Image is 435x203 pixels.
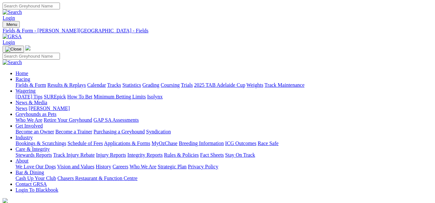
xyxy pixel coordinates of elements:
div: Get Involved [16,129,432,135]
a: Track Injury Rebate [53,152,95,158]
a: Careers [112,164,128,169]
a: Results & Replays [47,82,86,88]
a: Trials [181,82,193,88]
a: Injury Reports [96,152,126,158]
a: Schedule of Fees [67,141,103,146]
a: Strategic Plan [158,164,187,169]
a: Privacy Policy [188,164,218,169]
a: Purchasing a Greyhound [94,129,145,134]
a: Fields & Form [16,82,46,88]
button: Toggle navigation [3,46,24,53]
a: Wagering [16,88,36,94]
a: Stewards Reports [16,152,52,158]
a: Race Safe [258,141,278,146]
a: How To Bet [67,94,93,99]
a: MyOzChase [152,141,177,146]
a: Login [3,39,15,45]
a: Weights [246,82,263,88]
a: Fact Sheets [200,152,224,158]
a: Vision and Values [57,164,94,169]
a: Contact GRSA [16,181,47,187]
a: Applications & Forms [104,141,150,146]
a: About [16,158,29,164]
a: History [96,164,111,169]
a: ICG Outcomes [225,141,256,146]
a: Login [3,15,15,21]
a: Isolynx [147,94,163,99]
a: Who We Are [16,117,42,123]
a: News [16,106,27,111]
img: Search [3,60,22,65]
div: Greyhounds as Pets [16,117,432,123]
div: About [16,164,432,170]
img: GRSA [3,34,22,39]
a: Integrity Reports [127,152,163,158]
input: Search [3,3,60,9]
a: Become a Trainer [55,129,92,134]
a: SUREpick [44,94,66,99]
a: Bookings & Scratchings [16,141,66,146]
a: Syndication [146,129,171,134]
a: 2025 TAB Adelaide Cup [194,82,245,88]
a: [PERSON_NAME] [29,106,70,111]
a: Become an Owner [16,129,54,134]
a: Login To Blackbook [16,187,58,193]
span: Menu [6,22,17,27]
a: Cash Up Your Club [16,175,56,181]
a: Stay On Track [225,152,255,158]
a: Who We Are [130,164,156,169]
a: Chasers Restaurant & Function Centre [57,175,137,181]
a: Tracks [107,82,121,88]
div: Industry [16,141,432,146]
a: Statistics [122,82,141,88]
a: Home [16,71,28,76]
a: News & Media [16,100,47,105]
a: Calendar [87,82,106,88]
input: Search [3,53,60,60]
a: Grading [143,82,159,88]
a: Greyhounds as Pets [16,111,56,117]
img: Search [3,9,22,15]
a: Breeding Information [179,141,224,146]
a: Care & Integrity [16,146,50,152]
div: News & Media [16,106,432,111]
a: Track Maintenance [265,82,304,88]
a: Coursing [161,82,180,88]
a: Retire Your Greyhound [44,117,92,123]
div: Care & Integrity [16,152,432,158]
a: Rules & Policies [164,152,199,158]
a: Bar & Dining [16,170,44,175]
div: Wagering [16,94,432,100]
a: Fields & Form - [PERSON_NAME][GEOGRAPHIC_DATA] - Fields [3,28,432,34]
img: Close [5,47,21,52]
a: Industry [16,135,33,140]
a: Minimum Betting Limits [94,94,146,99]
a: GAP SA Assessments [94,117,139,123]
button: Toggle navigation [3,21,20,28]
div: Racing [16,82,432,88]
a: Get Involved [16,123,43,129]
a: [DATE] Tips [16,94,42,99]
img: logo-grsa-white.png [25,45,30,51]
div: Bar & Dining [16,175,432,181]
a: We Love Our Dogs [16,164,56,169]
a: Racing [16,76,30,82]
